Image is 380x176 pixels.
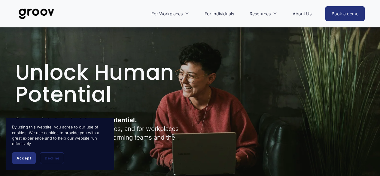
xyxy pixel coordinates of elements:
span: Resources [250,10,271,18]
strong: Groov exists to unlock human potential. [15,116,137,124]
a: For Individuals [202,7,237,21]
a: folder dropdown [247,7,280,21]
a: folder dropdown [148,7,192,21]
section: Cookie banner [6,118,114,170]
a: Book a demo [325,6,365,21]
a: About Us [290,7,315,21]
p: By using this website, you agree to our use of cookies. We use cookies to provide you with a grea... [12,124,108,146]
button: Decline [40,152,64,164]
button: Accept [12,152,36,164]
p: For individuals in their everyday lives, and for workplaces striving to build resilient, high-per... [15,116,188,150]
h1: Unlock Human Potential [15,62,188,105]
span: Decline [45,156,59,160]
span: Accept [17,156,31,160]
span: For Workplaces [151,10,183,18]
img: Groov | Unlock Human Potential at Work and in Life [15,4,58,24]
